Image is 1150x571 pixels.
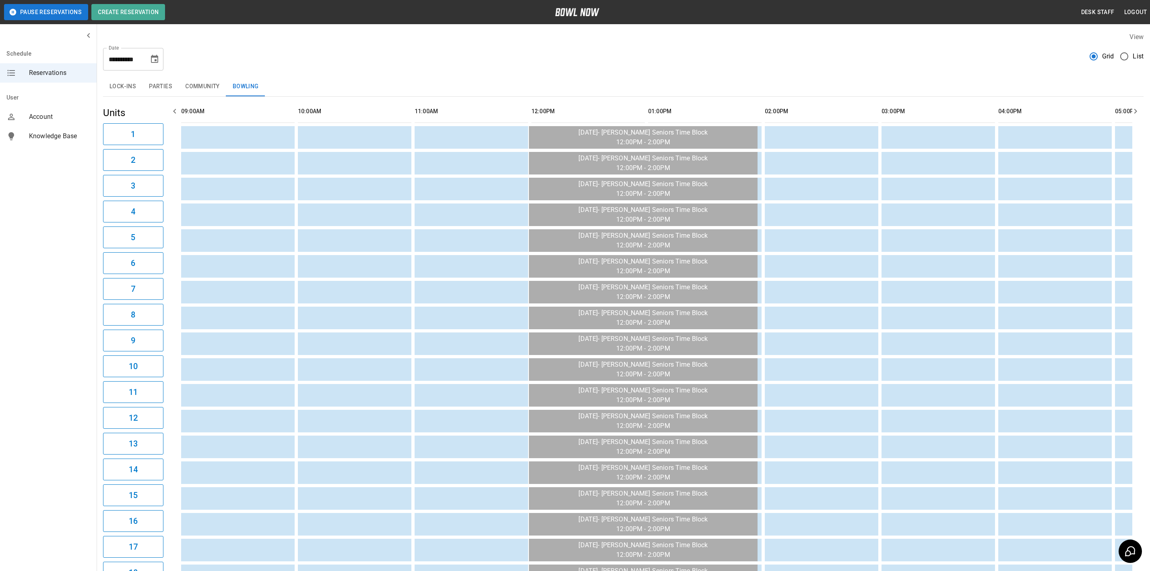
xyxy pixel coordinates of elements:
img: logo [555,8,599,16]
h6: 7 [131,282,135,295]
button: 6 [103,252,163,274]
span: Account [29,112,90,122]
button: Parties [142,77,179,96]
h6: 15 [129,489,138,502]
button: 17 [103,536,163,558]
span: Knowledge Base [29,131,90,141]
button: Choose date, selected date is Sep 23, 2025 [147,51,163,67]
h6: 3 [131,179,135,192]
button: 13 [103,433,163,455]
h6: 1 [131,128,135,141]
button: 4 [103,201,163,222]
button: 16 [103,510,163,532]
h6: 13 [129,437,138,450]
h6: 4 [131,205,135,218]
h6: 16 [129,515,138,527]
button: 9 [103,330,163,351]
h6: 10 [129,360,138,373]
button: 1 [103,123,163,145]
button: Bowling [226,77,265,96]
span: List [1133,52,1144,61]
h6: 12 [129,411,138,424]
label: View [1129,33,1144,41]
button: 12 [103,407,163,429]
th: 10:00AM [298,100,411,123]
div: inventory tabs [103,77,1144,96]
button: 15 [103,484,163,506]
button: 11 [103,381,163,403]
button: Create Reservation [91,4,165,20]
button: Pause Reservations [4,4,88,20]
h6: 17 [129,540,138,553]
button: Logout [1121,5,1150,20]
span: Grid [1102,52,1114,61]
th: 09:00AM [181,100,295,123]
h6: 9 [131,334,135,347]
button: 10 [103,355,163,377]
h6: 6 [131,257,135,270]
h6: 14 [129,463,138,476]
button: 8 [103,304,163,326]
button: 3 [103,175,163,197]
button: 2 [103,149,163,171]
h5: Units [103,106,163,119]
span: Reservations [29,68,90,78]
button: Community [179,77,226,96]
button: 5 [103,226,163,248]
button: 7 [103,278,163,300]
h6: 8 [131,308,135,321]
h6: 2 [131,154,135,166]
h6: 5 [131,231,135,244]
button: Desk Staff [1078,5,1118,20]
button: 14 [103,459,163,480]
h6: 11 [129,386,138,399]
button: Lock-ins [103,77,142,96]
th: 12:00PM [531,100,645,123]
th: 11:00AM [415,100,528,123]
